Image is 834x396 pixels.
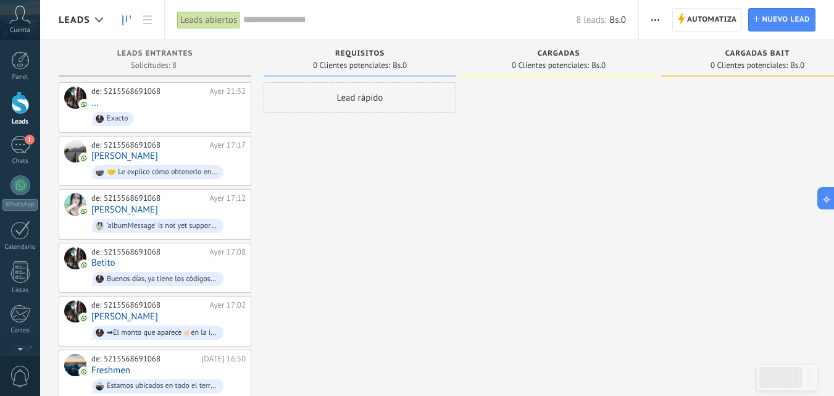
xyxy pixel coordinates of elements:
div: Chats [2,158,38,166]
img: com.amocrm.amocrmwa.svg [80,207,88,216]
div: 🤝 Le explico cómo obtenerlo en 24 horas. Para seguir con su registro debemos llenar la solicitud ... [107,168,218,177]
div: de: 5215568691068 [91,354,197,364]
div: Lead rápido [264,82,456,113]
span: 0 Clientes potenciales: [711,62,788,69]
span: Leads Entrantes [117,49,193,58]
div: Ayer 17:17 [209,140,246,150]
img: com.amocrm.amocrmwa.svg [80,261,88,269]
div: Estamos ubicados en todo el territorio nacional [107,382,218,390]
span: Bs.0 [609,14,625,26]
div: de: 5215568691068 [91,300,205,310]
a: Freshmen [91,365,130,376]
div: Panel [2,74,38,82]
a: [PERSON_NAME] [91,151,158,161]
a: Lista [137,8,158,32]
a: [PERSON_NAME] [91,204,158,215]
div: Correo [2,327,38,335]
a: Nuevo lead [748,8,815,32]
span: Cuenta [10,27,30,35]
div: de: 5215568691068 [91,247,205,257]
span: cargadas bait [725,49,790,58]
button: Más [646,8,664,32]
img: com.amocrm.amocrmwa.svg [80,314,88,322]
div: cargadas [469,49,649,60]
div: requisitos [270,49,450,60]
div: 'albumMessage' is not yet supported. Use your device to view this message. [107,222,218,230]
span: Leads [59,14,90,26]
div: Leads [2,118,38,126]
img: com.amocrm.amocrmwa.svg [80,154,88,162]
div: de: 5215568691068 [91,86,205,96]
span: Nuevo lead [762,9,810,31]
span: 0 Clientes potenciales: [313,62,390,69]
div: de: 5215568691068 [91,193,205,203]
div: Leads Entrantes [65,49,245,60]
div: Listas [2,287,38,295]
a: ... [91,98,99,108]
div: Leads abiertos [177,11,240,29]
div: Freshmen [64,354,86,376]
a: [PERSON_NAME] [91,311,158,322]
div: Buenos días, ya tiene los códigos NIP? [107,275,218,284]
span: cargadas [538,49,580,58]
div: Eliza [64,193,86,216]
div: de: 5215568691068 [91,140,205,150]
div: Vicky [64,300,86,322]
a: Betito [91,258,115,268]
div: WhatsApp [2,199,38,211]
div: Calendario [2,243,38,251]
span: Automatiza [687,9,737,31]
span: 1 [25,135,35,145]
a: Automatiza [672,8,743,32]
div: Cleotilde Cruz Pérez [64,140,86,162]
span: requisitos [335,49,385,58]
span: Bs.0 [393,62,407,69]
a: Leads [116,8,137,32]
span: Solicitudes: 8 [131,62,177,69]
span: Bs.0 [790,62,804,69]
div: Ayer 17:02 [209,300,246,310]
img: com.amocrm.amocrmwa.svg [80,368,88,376]
div: Ayer 21:32 [209,86,246,96]
div: Exacto [107,114,128,123]
span: 0 Clientes potenciales: [512,62,589,69]
span: 8 leads: [576,14,606,26]
div: ➡El monto que aparece☝🏻en la imagen es el precio que pagará cada mes por el equipo en un plazo de... [107,329,218,337]
span: Bs.0 [591,62,606,69]
div: Ayer 17:08 [209,247,246,257]
div: Betito [64,247,86,269]
img: com.amocrm.amocrmwa.svg [80,100,88,109]
div: Ayer 17:12 [209,193,246,203]
div: [DATE] 16:50 [201,354,246,364]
